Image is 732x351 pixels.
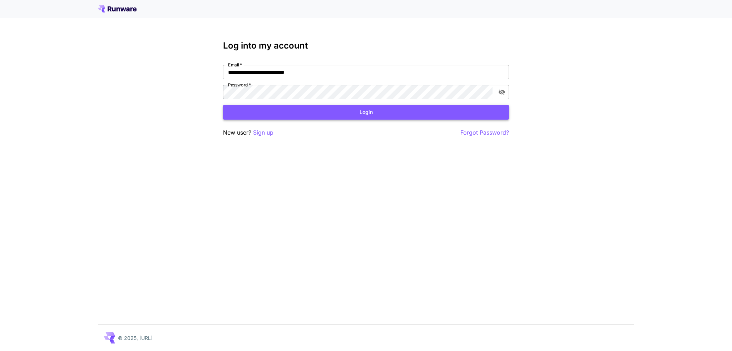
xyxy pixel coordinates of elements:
h3: Log into my account [223,41,509,51]
p: © 2025, [URL] [118,334,153,342]
button: Login [223,105,509,120]
button: toggle password visibility [495,86,508,99]
label: Password [228,82,251,88]
button: Sign up [253,128,273,137]
button: Forgot Password? [460,128,509,137]
p: New user? [223,128,273,137]
label: Email [228,62,242,68]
